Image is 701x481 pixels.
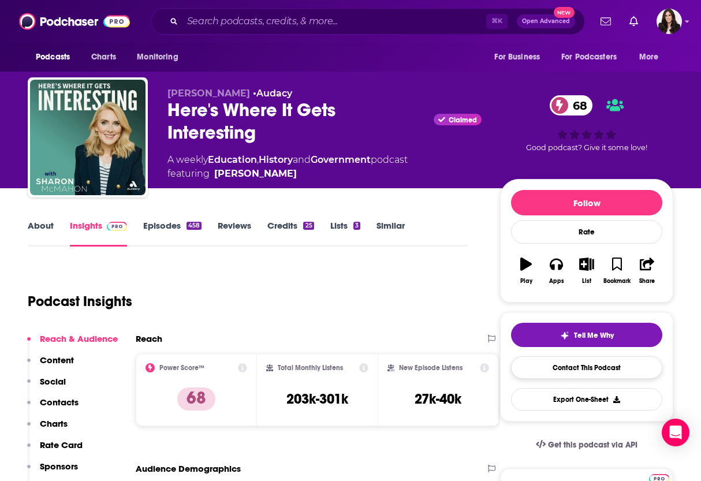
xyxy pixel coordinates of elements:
span: , [257,154,259,165]
button: open menu [28,46,85,68]
h2: Total Monthly Listens [278,364,343,372]
button: open menu [486,46,554,68]
p: Sponsors [40,461,78,472]
p: Social [40,376,66,387]
button: Rate Card [27,439,83,461]
span: Monitoring [137,49,178,65]
button: Open AdvancedNew [517,14,575,28]
span: and [293,154,311,165]
a: Get this podcast via API [527,431,647,459]
button: Share [632,250,662,292]
div: 68Good podcast? Give it some love! [500,88,673,160]
button: List [572,250,602,292]
a: Show notifications dropdown [625,12,643,31]
button: Follow [511,190,662,215]
span: For Podcasters [561,49,617,65]
button: Contacts [27,397,79,418]
div: Share [639,278,655,285]
span: New [554,7,575,18]
span: Logged in as RebeccaShapiro [657,9,682,34]
h2: Audience Demographics [136,463,241,474]
h2: Power Score™ [159,364,204,372]
button: Show profile menu [657,9,682,34]
button: tell me why sparkleTell Me Why [511,323,662,347]
button: open menu [631,46,673,68]
div: A weekly podcast [167,153,408,181]
p: Contacts [40,397,79,408]
div: List [582,278,591,285]
div: 3 [353,222,360,230]
a: Audacy [256,88,292,99]
span: Claimed [449,117,477,123]
p: Charts [40,418,68,429]
a: History [259,154,293,165]
a: Show notifications dropdown [596,12,616,31]
h3: 27k-40k [415,390,461,408]
div: Rate [511,220,662,244]
div: Apps [549,278,564,285]
button: open menu [554,46,633,68]
span: Podcasts [36,49,70,65]
span: Charts [91,49,116,65]
h2: New Episode Listens [399,364,463,372]
span: Good podcast? Give it some love! [526,143,647,152]
button: Bookmark [602,250,632,292]
a: Government [311,154,371,165]
p: 68 [177,387,215,411]
button: Export One-Sheet [511,388,662,411]
button: Reach & Audience [27,333,118,355]
button: open menu [129,46,193,68]
p: Rate Card [40,439,83,450]
button: Apps [541,250,571,292]
a: Reviews [218,220,251,247]
h1: Podcast Insights [28,293,132,310]
a: Education [208,154,257,165]
a: Credits25 [267,220,314,247]
span: Open Advanced [522,18,570,24]
span: Get this podcast via API [548,440,637,450]
input: Search podcasts, credits, & more... [182,12,486,31]
h3: 203k-301k [286,390,348,408]
span: featuring [167,167,408,181]
span: Tell Me Why [574,331,614,340]
button: Play [511,250,541,292]
span: ⌘ K [486,14,508,29]
img: User Profile [657,9,682,34]
img: tell me why sparkle [560,331,569,340]
img: Podchaser Pro [107,222,127,231]
a: Contact This Podcast [511,356,662,379]
h2: Reach [136,333,162,344]
span: For Business [494,49,540,65]
div: Open Intercom Messenger [662,419,689,446]
span: 68 [561,95,593,115]
button: Charts [27,418,68,439]
img: Here's Where It Gets Interesting [30,80,146,195]
a: InsightsPodchaser Pro [70,220,127,247]
button: Content [27,355,74,376]
div: Bookmark [603,278,631,285]
a: Similar [376,220,405,247]
a: Charts [84,46,123,68]
span: • [253,88,292,99]
button: Social [27,376,66,397]
div: Play [520,278,532,285]
div: 25 [303,222,314,230]
img: Podchaser - Follow, Share and Rate Podcasts [19,10,130,32]
a: About [28,220,54,247]
a: Episodes458 [143,220,202,247]
p: Reach & Audience [40,333,118,344]
span: More [639,49,659,65]
a: 68 [550,95,593,115]
p: Content [40,355,74,366]
a: Lists3 [330,220,360,247]
div: 458 [187,222,202,230]
div: Search podcasts, credits, & more... [151,8,585,35]
span: [PERSON_NAME] [167,88,250,99]
a: Sharon McMahon [214,167,297,181]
